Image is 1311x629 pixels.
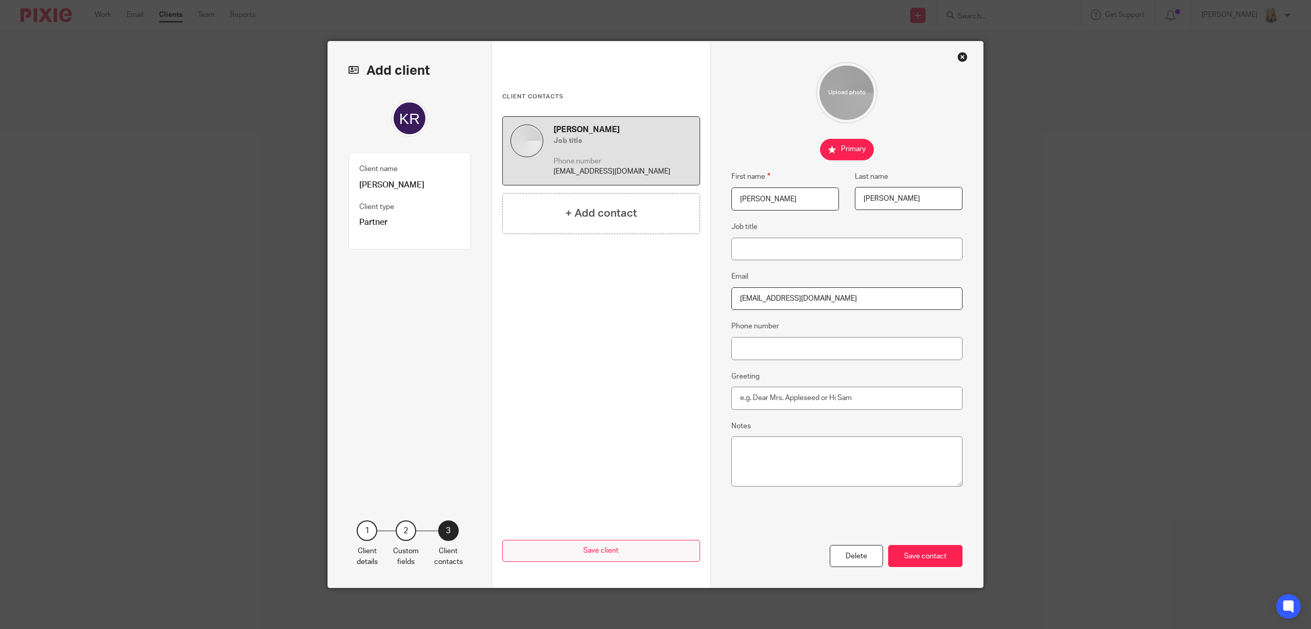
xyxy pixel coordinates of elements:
[731,222,757,232] label: Job title
[554,124,692,135] h4: [PERSON_NAME]
[830,545,883,567] div: Delete
[349,62,471,79] h2: Add client
[396,520,416,541] div: 2
[357,520,377,541] div: 1
[554,166,692,177] p: [EMAIL_ADDRESS][DOMAIN_NAME]
[438,520,459,541] div: 3
[731,271,748,282] label: Email
[502,93,700,101] h3: Client contacts
[502,540,700,562] button: Save client
[731,371,760,382] label: Greeting
[957,52,968,62] div: Close this dialog window
[554,156,692,166] p: Phone number
[888,545,962,567] div: Save contact
[359,217,460,228] p: Partner
[731,387,963,410] input: e.g. Dear Mrs. Appleseed or Hi Sam
[731,421,751,431] label: Notes
[554,136,692,146] h5: Job title
[731,321,779,331] label: Phone number
[391,100,428,137] img: svg%3E
[359,202,394,212] label: Client type
[434,546,463,567] p: Client contacts
[855,172,888,182] label: Last name
[393,546,419,567] p: Custom fields
[357,546,378,567] p: Client details
[731,171,770,182] label: First name
[565,205,637,221] h4: + Add contact
[359,164,398,174] label: Client name
[359,180,460,191] p: [PERSON_NAME]
[510,124,543,157] img: default.jpg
